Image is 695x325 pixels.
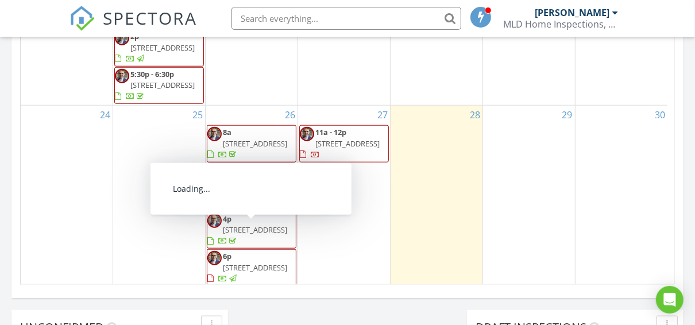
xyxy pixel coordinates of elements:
span: [STREET_ADDRESS] [130,80,195,90]
a: 10a [STREET_ADDRESS][PERSON_NAME] [207,163,296,211]
span: [STREET_ADDRESS] [223,138,287,149]
td: Go to August 25, 2025 [113,106,206,288]
a: 6p [STREET_ADDRESS] [207,249,296,287]
a: Go to August 26, 2025 [283,106,298,124]
a: 10a [STREET_ADDRESS][PERSON_NAME] [207,165,287,208]
div: [PERSON_NAME] [535,7,609,18]
a: 2p [STREET_ADDRESS] [115,31,195,63]
a: Go to August 29, 2025 [560,106,575,124]
span: 4p [223,214,231,224]
span: 5:30p - 6:30p [130,69,174,79]
img: The Best Home Inspection Software - Spectora [69,6,95,31]
span: [STREET_ADDRESS] [223,225,287,235]
td: Go to August 24, 2025 [21,106,113,288]
a: 5:30p - 6:30p [STREET_ADDRESS] [115,69,195,101]
span: [STREET_ADDRESS][PERSON_NAME] [207,176,287,197]
a: Go to August 27, 2025 [375,106,390,124]
span: [STREET_ADDRESS] [223,262,287,273]
img: spectora_propic.jpg [207,165,222,179]
a: 4p [STREET_ADDRESS] [207,214,287,246]
span: 11a - 12p [315,127,346,137]
img: spectora_propic.jpg [207,251,222,265]
a: 11a - 12p [STREET_ADDRESS] [300,127,380,159]
a: 5:30p - 6:30p [STREET_ADDRESS] [114,67,204,105]
td: Go to August 30, 2025 [575,106,667,288]
div: Open Intercom Messenger [656,286,684,314]
a: 8a [STREET_ADDRESS] [207,127,287,159]
td: Go to August 29, 2025 [482,106,575,288]
span: 8a [223,127,231,137]
img: spectora_propic.jpg [207,127,222,141]
a: Go to August 30, 2025 [652,106,667,124]
img: spectora_propic.jpg [207,214,222,228]
input: Search everything... [231,7,461,30]
span: 10a [223,165,235,175]
a: 6p [STREET_ADDRESS] [207,251,287,283]
td: Go to August 28, 2025 [390,106,482,288]
span: SPECTORA [103,6,197,30]
span: [STREET_ADDRESS] [130,42,195,53]
a: Go to August 24, 2025 [98,106,113,124]
a: SPECTORA [69,16,197,40]
a: Go to August 25, 2025 [190,106,205,124]
img: spectora_propic.jpg [300,127,314,141]
span: 6p [223,251,231,261]
a: Go to August 28, 2025 [468,106,482,124]
a: 8a [STREET_ADDRESS] [207,125,296,162]
div: MLD Home Inspections, LLC [503,18,618,30]
a: 2p [STREET_ADDRESS] [114,29,204,67]
span: [STREET_ADDRESS] [315,138,380,149]
td: Go to August 26, 2025 [206,106,298,288]
img: spectora_propic.jpg [115,69,129,83]
a: 11a - 12p [STREET_ADDRESS] [299,125,389,162]
td: Go to August 27, 2025 [298,106,391,288]
a: 4p [STREET_ADDRESS] [207,212,296,249]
